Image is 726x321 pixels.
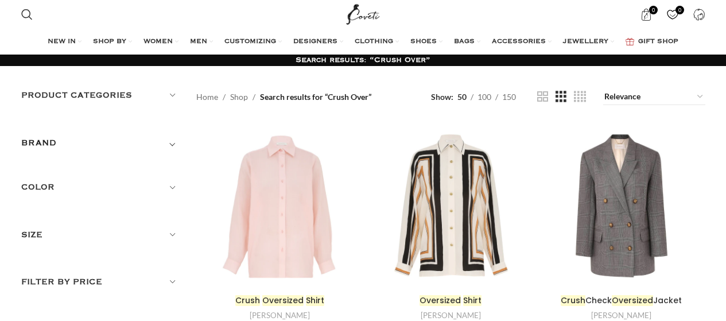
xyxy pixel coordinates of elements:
[48,37,76,47] span: NEW IN
[561,295,585,306] em: Crush
[649,6,658,14] span: 0
[93,37,126,47] span: SHOP BY
[224,37,276,47] span: CUSTOMIZING
[538,122,705,290] a: <em class="algolia-search-highlight">Crush</em> Check <em class="algolia-search-highlight">Oversi...
[344,9,382,18] a: Site logo
[196,122,364,290] a: <em class="algolia-search-highlight">Crush</em> <em class="algolia-search-highlight">Oversized</e...
[21,229,180,241] h5: Size
[638,37,678,47] span: GIFT SHOP
[355,37,393,47] span: CLOTHING
[563,30,614,53] a: JEWELLERY
[21,276,180,288] h5: Filter by price
[661,3,685,26] a: 0
[626,38,634,45] img: GiftBag
[421,310,481,321] a: [PERSON_NAME]
[563,37,608,47] span: JEWELLERY
[498,91,520,103] a: 150
[230,91,248,103] a: Shop
[355,30,399,53] a: CLOTHING
[635,3,658,26] a: 0
[190,30,213,53] a: MEN
[21,136,180,157] div: Toggle filter
[21,89,180,102] h5: Product categories
[431,91,453,103] span: Show
[457,92,467,102] span: 50
[477,92,491,102] span: 100
[675,6,684,14] span: 0
[574,90,586,104] a: Grid view 4
[262,295,304,306] em: Oversized
[224,30,282,53] a: CUSTOMIZING
[661,3,685,26] div: My Wishlist
[420,295,482,306] a: Oversized Shirt
[556,90,566,104] a: Grid view 3
[293,37,337,47] span: DESIGNERS
[591,310,651,321] a: [PERSON_NAME]
[143,30,178,53] a: WOMEN
[453,91,471,103] a: 50
[561,295,682,306] a: CrushCheckOversizedJacket
[260,91,371,103] span: Search results for “Crush Over”
[293,30,343,53] a: DESIGNERS
[502,92,516,102] span: 150
[250,310,310,321] a: [PERSON_NAME]
[15,3,38,26] a: Search
[626,30,678,53] a: GIFT SHOP
[454,30,480,53] a: BAGS
[196,91,371,103] nav: Breadcrumb
[21,137,57,149] h5: BRAND
[537,90,548,104] a: Grid view 2
[612,295,653,306] em: Oversized
[492,30,552,53] a: ACCESSORIES
[473,91,495,103] a: 100
[410,30,442,53] a: SHOES
[410,37,437,47] span: SHOES
[454,37,475,47] span: BAGS
[306,295,324,306] em: Shirt
[15,30,711,53] div: Main navigation
[93,30,132,53] a: SHOP BY
[296,55,430,65] h1: Search results: “Crush Over”
[420,295,461,306] em: Oversized
[190,37,207,47] span: MEN
[235,295,324,306] a: Crush Oversized Shirt
[492,37,546,47] span: ACCESSORIES
[367,122,535,290] a: <em class="algolia-search-highlight">Oversized</em> <em class="algolia-search-highlight">Shirt</em>
[235,295,260,306] em: Crush
[196,91,218,103] a: Home
[603,89,705,105] select: Shop order
[463,295,482,306] em: Shirt
[21,181,180,194] h5: Color
[48,30,81,53] a: NEW IN
[143,37,173,47] span: WOMEN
